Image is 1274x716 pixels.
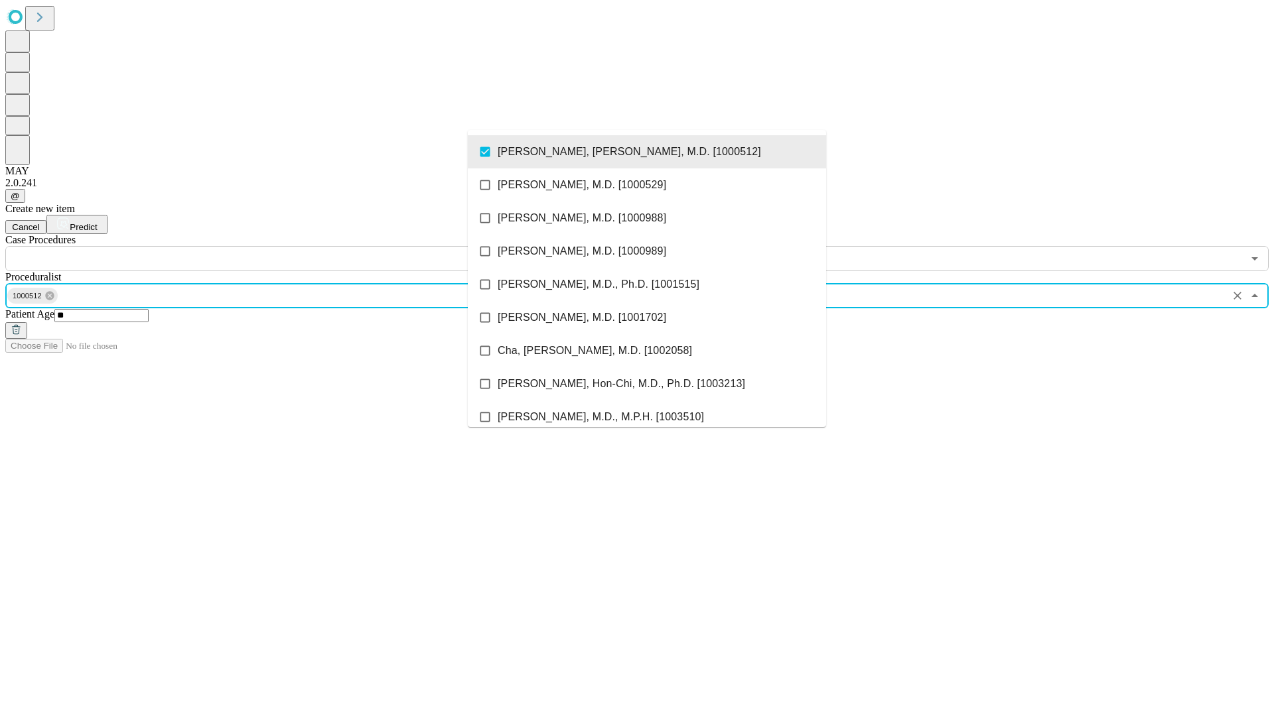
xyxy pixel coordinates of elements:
[5,203,75,214] span: Create new item
[498,210,666,226] span: [PERSON_NAME], M.D. [1000988]
[1245,286,1264,305] button: Close
[11,191,20,201] span: @
[5,234,76,245] span: Scheduled Procedure
[5,308,54,320] span: Patient Age
[498,243,666,259] span: [PERSON_NAME], M.D. [1000989]
[5,271,61,282] span: Proceduralist
[5,189,25,203] button: @
[498,343,692,359] span: Cha, [PERSON_NAME], M.D. [1002058]
[498,276,699,292] span: [PERSON_NAME], M.D., Ph.D. [1001515]
[70,222,97,232] span: Predict
[5,177,1269,189] div: 2.0.241
[46,215,107,234] button: Predict
[498,144,761,160] span: [PERSON_NAME], [PERSON_NAME], M.D. [1000512]
[1245,249,1264,268] button: Open
[498,177,666,193] span: [PERSON_NAME], M.D. [1000529]
[498,409,704,425] span: [PERSON_NAME], M.D., M.P.H. [1003510]
[7,288,58,304] div: 1000512
[5,165,1269,177] div: MAY
[1228,286,1247,305] button: Clear
[498,376,745,392] span: [PERSON_NAME], Hon-Chi, M.D., Ph.D. [1003213]
[5,220,46,234] button: Cancel
[12,222,40,232] span: Cancel
[498,310,666,326] span: [PERSON_NAME], M.D. [1001702]
[7,288,47,304] span: 1000512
